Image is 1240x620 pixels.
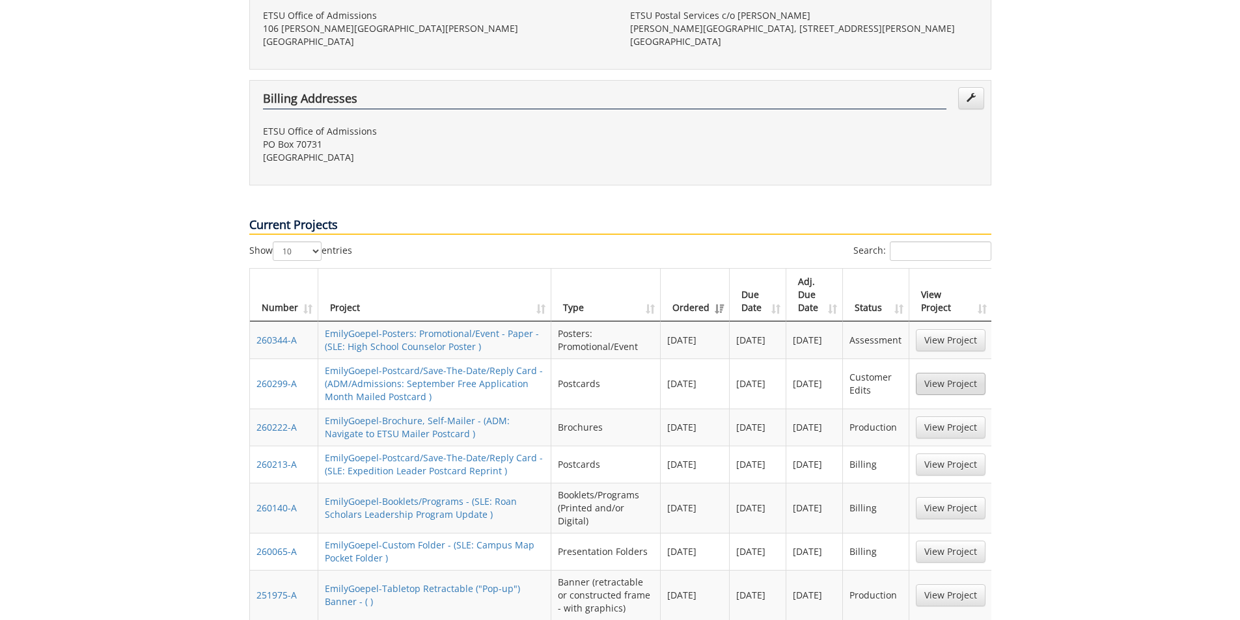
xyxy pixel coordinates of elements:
a: EmilyGoepel-Tabletop Retractable ("Pop-up") Banner - ( ) [325,582,520,608]
td: [DATE] [786,533,843,570]
td: Posters: Promotional/Event [551,321,661,358]
a: View Project [916,416,985,438]
td: [DATE] [786,446,843,483]
td: [DATE] [786,570,843,620]
a: EmilyGoepel-Postcard/Save-The-Date/Reply Card - (ADM/Admissions: September Free Application Month... [325,364,543,403]
td: [DATE] [661,321,730,358]
td: [DATE] [786,358,843,409]
td: [DATE] [786,321,843,358]
td: [DATE] [661,446,730,483]
td: [DATE] [786,409,843,446]
td: Assessment [843,321,909,358]
td: [DATE] [661,358,730,409]
td: [DATE] [730,321,787,358]
p: ETSU Postal Services c/o [PERSON_NAME] [630,9,978,22]
p: ETSU Office of Admissions [263,125,611,138]
p: 106 [PERSON_NAME][GEOGRAPHIC_DATA][PERSON_NAME] [263,22,611,35]
a: View Project [916,453,985,476]
a: 260344-A [256,334,297,346]
td: [DATE] [786,483,843,533]
a: 260299-A [256,377,297,390]
td: Customer Edits [843,358,909,409]
p: Current Projects [249,217,991,235]
a: EmilyGoepel-Postcard/Save-The-Date/Reply Card - (SLE: Expedition Leader Postcard Reprint ) [325,452,543,477]
a: 260140-A [256,502,297,514]
td: [DATE] [730,358,787,409]
th: Status: activate to sort column ascending [843,269,909,321]
td: [DATE] [661,570,730,620]
a: Edit Addresses [958,87,984,109]
td: [DATE] [730,446,787,483]
a: View Project [916,541,985,563]
a: EmilyGoepel-Custom Folder - (SLE: Campus Map Pocket Folder ) [325,539,534,564]
p: ETSU Office of Admissions [263,9,611,22]
a: EmilyGoepel-Posters: Promotional/Event - Paper - (SLE: High School Counselor Poster ) [325,327,539,353]
td: [DATE] [661,483,730,533]
td: [DATE] [730,409,787,446]
a: EmilyGoepel-Brochure, Self-Mailer - (ADM: Navigate to ETSU Mailer Postcard ) [325,414,510,440]
td: Postcards [551,446,661,483]
td: [DATE] [730,570,787,620]
td: Billing [843,483,909,533]
td: [DATE] [661,409,730,446]
th: Due Date: activate to sort column ascending [730,269,787,321]
th: View Project: activate to sort column ascending [909,269,992,321]
th: Number: activate to sort column ascending [250,269,318,321]
p: [GEOGRAPHIC_DATA] [263,151,611,164]
td: Banner (retractable or constructed frame - with graphics) [551,570,661,620]
th: Type: activate to sort column ascending [551,269,661,321]
td: Booklets/Programs (Printed and/or Digital) [551,483,661,533]
a: 260065-A [256,545,297,558]
label: Show entries [249,241,352,261]
a: View Project [916,584,985,606]
td: Postcards [551,358,661,409]
th: Ordered: activate to sort column ascending [661,269,730,321]
td: Billing [843,446,909,483]
td: Brochures [551,409,661,446]
td: Production [843,409,909,446]
a: 251975-A [256,589,297,601]
td: Production [843,570,909,620]
p: [GEOGRAPHIC_DATA] [263,35,611,48]
th: Project: activate to sort column ascending [318,269,551,321]
label: Search: [853,241,991,261]
a: EmilyGoepel-Booklets/Programs - (SLE: Roan Scholars Leadership Program Update ) [325,495,517,520]
a: View Project [916,497,985,519]
a: 260213-A [256,458,297,470]
p: [PERSON_NAME][GEOGRAPHIC_DATA], [STREET_ADDRESS][PERSON_NAME] [630,22,978,35]
h4: Billing Addresses [263,92,946,109]
select: Showentries [273,241,322,261]
a: 260222-A [256,421,297,433]
td: [DATE] [730,483,787,533]
td: [DATE] [661,533,730,570]
a: View Project [916,329,985,351]
td: [DATE] [730,533,787,570]
p: PO Box 70731 [263,138,611,151]
td: Billing [843,533,909,570]
a: View Project [916,373,985,395]
td: Presentation Folders [551,533,661,570]
th: Adj. Due Date: activate to sort column ascending [786,269,843,321]
input: Search: [890,241,991,261]
p: [GEOGRAPHIC_DATA] [630,35,978,48]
